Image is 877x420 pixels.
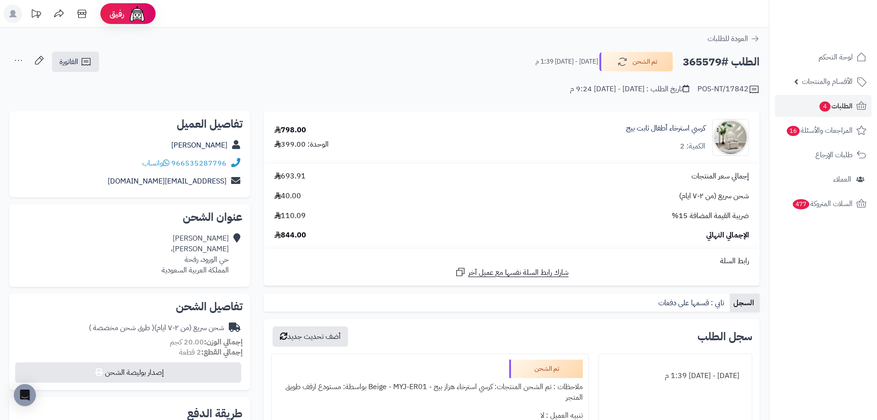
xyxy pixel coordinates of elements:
[108,176,227,187] a: [EMAIL_ADDRESS][DOMAIN_NAME]
[274,139,329,150] div: الوحدة: 399.00
[142,158,169,169] a: واتساب
[775,144,871,166] a: طلبات الإرجاع
[775,46,871,68] a: لوحة التحكم
[819,101,831,112] span: 4
[599,52,673,71] button: تم الشحن
[171,140,227,151] a: [PERSON_NAME]
[672,211,749,221] span: ضريبة القيمة المضافة 15%
[17,212,243,223] h2: عنوان الشحن
[110,8,124,19] span: رفيق
[730,294,760,312] a: السجل
[655,294,730,312] a: تابي : قسمها على دفعات
[14,384,36,406] div: Open Intercom Messenger
[626,123,705,134] a: كرسي استرخاء أطفال ثابت بيج
[792,197,853,210] span: السلات المتروكة
[89,322,154,333] span: ( طرق شحن مخصصة )
[509,360,583,378] div: تم الشحن
[683,53,760,71] h2: الطلب #365579
[775,168,871,190] a: العملاء
[277,378,582,407] div: ملاحظات : تم الشحن المنتجات: كرسي استرخاء هزاز بيج - Beige - MYJ-ER01 بواسطة: مستودع ارفف طويق ال...
[775,193,871,215] a: السلات المتروكة477
[17,301,243,312] h2: تفاصيل الشحن
[128,5,146,23] img: ai-face.png
[802,75,853,88] span: الأقسام والمنتجات
[535,57,598,66] small: [DATE] - [DATE] 1:39 م
[274,191,301,201] span: 40.00
[775,119,871,142] a: المراجعات والأسئلة16
[267,256,756,266] div: رابط السلة
[274,211,306,221] span: 110.09
[697,331,752,342] h3: سجل الطلب
[273,326,348,347] button: أضف تحديث جديد
[455,266,569,278] a: شارك رابط السلة نفسها مع عميل آخر
[274,125,306,136] div: 798.00
[162,233,229,275] div: [PERSON_NAME] [PERSON_NAME]، حي الورود، رفحة المملكة العربية السعودية
[604,367,746,385] div: [DATE] - [DATE] 1:39 م
[274,230,306,241] span: 844.00
[204,337,243,348] strong: إجمالي الوزن:
[697,84,760,95] div: POS-NT/17842
[787,126,800,136] span: 16
[793,199,809,209] span: 477
[59,56,78,67] span: الفاتورة
[15,362,241,383] button: إصدار بوليصة الشحن
[691,171,749,182] span: إجمالي سعر المنتجات
[706,230,749,241] span: الإجمالي النهائي
[814,25,868,44] img: logo-2.png
[52,52,99,72] a: الفاتورة
[679,191,749,201] span: شحن سريع (من ٢-٧ ايام)
[786,124,853,137] span: المراجعات والأسئلة
[775,95,871,117] a: الطلبات4
[680,141,705,152] div: الكمية: 2
[570,84,689,95] div: تاريخ الطلب : [DATE] - [DATE] 9:24 م
[89,323,224,333] div: شحن سريع (من ٢-٧ ايام)
[819,100,853,112] span: الطلبات
[819,51,853,64] span: لوحة التحكم
[170,337,243,348] small: 20.00 كجم
[179,347,243,358] small: 2 قطعة
[708,33,748,44] span: العودة للطلبات
[815,148,853,161] span: طلبات الإرجاع
[24,5,47,25] a: تحديثات المنصة
[833,173,851,186] span: العملاء
[713,119,749,156] img: 1750229818-1-90x90.jpg
[187,408,243,419] h2: طريقة الدفع
[171,158,227,169] a: 966535287796
[708,33,760,44] a: العودة للطلبات
[468,267,569,278] span: شارك رابط السلة نفسها مع عميل آخر
[274,171,306,182] span: 693.91
[201,347,243,358] strong: إجمالي القطع:
[17,118,243,130] h2: تفاصيل العميل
